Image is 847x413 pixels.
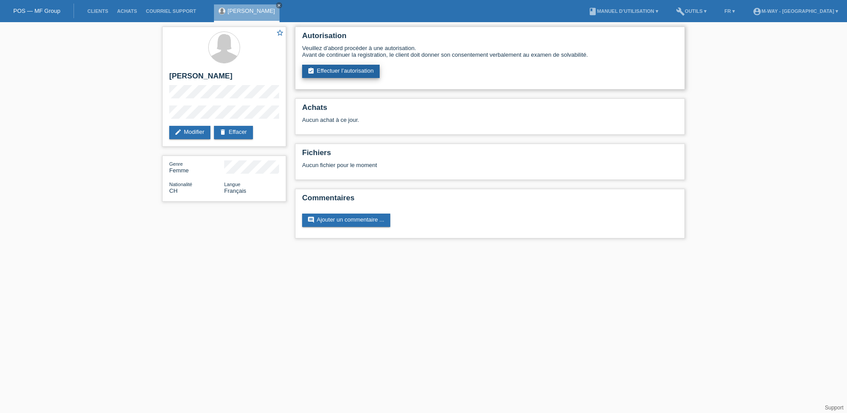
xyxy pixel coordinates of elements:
[302,117,678,130] div: Aucun achat à ce jour.
[224,182,241,187] span: Langue
[276,2,282,8] a: close
[302,103,678,117] h2: Achats
[584,8,663,14] a: bookManuel d’utilisation ▾
[302,214,390,227] a: commentAjouter un commentaire ...
[720,8,739,14] a: FR ▾
[83,8,113,14] a: Clients
[676,7,685,16] i: build
[13,8,60,14] a: POS — MF Group
[169,187,178,194] span: Suisse
[276,29,284,37] i: star_border
[748,8,843,14] a: account_circlem-way - [GEOGRAPHIC_DATA] ▾
[307,216,315,223] i: comment
[302,148,678,162] h2: Fichiers
[276,29,284,38] a: star_border
[588,7,597,16] i: book
[113,8,141,14] a: Achats
[175,129,182,136] i: edit
[141,8,200,14] a: Courriel Support
[169,182,192,187] span: Nationalité
[214,126,253,139] a: deleteEffacer
[224,187,246,194] span: Français
[753,7,762,16] i: account_circle
[169,72,279,85] h2: [PERSON_NAME]
[169,126,210,139] a: editModifier
[228,8,275,14] a: [PERSON_NAME]
[302,65,380,78] a: assignment_turned_inEffectuer l’autorisation
[219,129,226,136] i: delete
[302,31,678,45] h2: Autorisation
[302,194,678,207] h2: Commentaires
[169,161,183,167] span: Genre
[672,8,711,14] a: buildOutils ▾
[825,405,843,411] a: Support
[277,3,281,8] i: close
[302,162,573,168] div: Aucun fichier pour le moment
[307,67,315,74] i: assignment_turned_in
[302,45,678,58] div: Veuillez d’abord procéder à une autorisation. Avant de continuer la registration, le client doit ...
[169,160,224,174] div: Femme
